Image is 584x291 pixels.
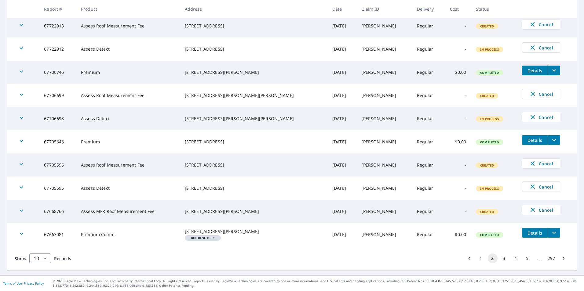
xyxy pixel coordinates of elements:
[185,228,323,235] div: [STREET_ADDRESS][PERSON_NAME]
[476,210,498,214] span: Created
[29,250,51,267] div: 10
[522,158,560,169] button: Cancel
[412,153,445,177] td: Regular
[356,153,412,177] td: [PERSON_NAME]
[511,253,521,263] button: Go to page 4
[546,253,557,263] button: Go to page 297
[476,140,502,144] span: Completed
[528,113,554,121] span: Cancel
[476,163,498,167] span: Created
[76,61,180,84] td: Premium
[39,130,76,153] td: 67705646
[548,135,560,145] button: filesDropdownBtn-67705646
[76,153,180,177] td: Assess Roof Measurement Fee
[185,185,323,191] div: [STREET_ADDRESS]
[191,236,211,239] em: Building ID
[465,253,474,263] button: Go to previous page
[528,183,554,190] span: Cancel
[76,107,180,130] td: Assess Detect
[445,38,471,61] td: -
[39,14,76,38] td: 67722913
[185,116,323,122] div: [STREET_ADDRESS][PERSON_NAME][PERSON_NAME]
[412,107,445,130] td: Regular
[29,253,51,263] div: Show 10 records
[528,44,554,51] span: Cancel
[76,84,180,107] td: Assess Roof Measurement Fee
[356,177,412,200] td: [PERSON_NAME]
[39,153,76,177] td: 67705596
[476,24,498,28] span: Created
[76,130,180,153] td: Premium
[523,253,532,263] button: Go to page 5
[522,66,548,75] button: detailsBtn-67706746
[445,223,471,246] td: $0.00
[526,230,544,236] span: Details
[76,223,180,246] td: Premium Comm.
[356,14,412,38] td: [PERSON_NAME]
[356,130,412,153] td: [PERSON_NAME]
[356,61,412,84] td: [PERSON_NAME]
[185,92,323,99] div: [STREET_ADDRESS][PERSON_NAME][PERSON_NAME]
[445,14,471,38] td: -
[327,153,356,177] td: [DATE]
[185,23,323,29] div: [STREET_ADDRESS]
[39,107,76,130] td: 67706698
[39,61,76,84] td: 67706746
[445,130,471,153] td: $0.00
[488,253,498,263] button: page 2
[412,200,445,223] td: Regular
[412,38,445,61] td: Regular
[445,153,471,177] td: -
[499,253,509,263] button: Go to page 3
[76,177,180,200] td: Assess Detect
[3,281,22,286] a: Terms of Use
[39,177,76,200] td: 67705595
[327,14,356,38] td: [DATE]
[476,117,503,121] span: In Process
[445,107,471,130] td: -
[356,223,412,246] td: [PERSON_NAME]
[39,223,76,246] td: 67663081
[39,84,76,107] td: 67706699
[39,38,76,61] td: 67722912
[522,19,560,30] button: Cancel
[185,208,323,214] div: [STREET_ADDRESS][PERSON_NAME]
[476,186,503,191] span: In Process
[327,177,356,200] td: [DATE]
[476,233,502,237] span: Completed
[327,130,356,153] td: [DATE]
[327,107,356,130] td: [DATE]
[522,205,560,215] button: Cancel
[412,177,445,200] td: Regular
[76,14,180,38] td: Assess Roof Measurement Fee
[356,107,412,130] td: [PERSON_NAME]
[528,21,554,28] span: Cancel
[412,223,445,246] td: Regular
[445,200,471,223] td: -
[526,137,544,143] span: Details
[327,38,356,61] td: [DATE]
[185,162,323,168] div: [STREET_ADDRESS]
[15,256,26,261] span: Show
[76,38,180,61] td: Assess Detect
[548,66,560,75] button: filesDropdownBtn-67706746
[522,42,560,53] button: Cancel
[528,160,554,167] span: Cancel
[327,200,356,223] td: [DATE]
[559,253,568,263] button: Go to next page
[476,94,498,98] span: Created
[3,282,44,285] p: |
[522,135,548,145] button: detailsBtn-67705646
[53,279,581,288] p: © 2025 Eagle View Technologies, Inc. and Pictometry International Corp. All Rights Reserved. Repo...
[327,61,356,84] td: [DATE]
[445,84,471,107] td: -
[356,38,412,61] td: [PERSON_NAME]
[412,61,445,84] td: Regular
[522,181,560,192] button: Cancel
[356,200,412,223] td: [PERSON_NAME]
[356,84,412,107] td: [PERSON_NAME]
[412,130,445,153] td: Regular
[522,89,560,99] button: Cancel
[476,47,503,52] span: In Process
[528,90,554,98] span: Cancel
